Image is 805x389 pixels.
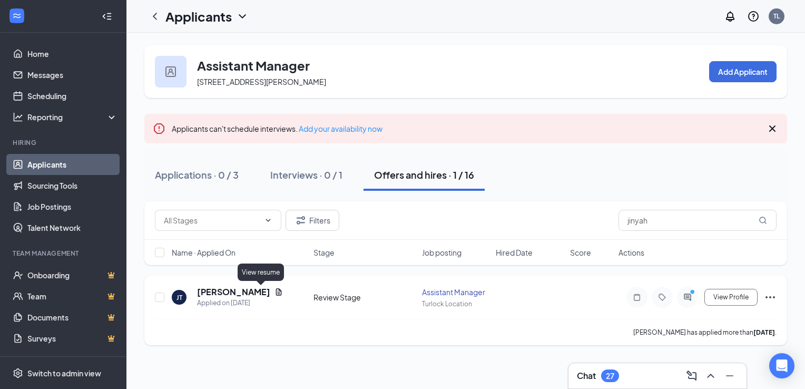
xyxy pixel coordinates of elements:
[176,293,182,302] div: JT
[570,247,591,258] span: Score
[165,66,176,77] img: user icon
[753,328,775,336] b: [DATE]
[766,122,779,135] svg: Cross
[721,367,738,384] button: Minimize
[27,307,117,328] a: DocumentsCrown
[27,368,101,378] div: Switch to admin view
[374,168,474,181] div: Offers and hires · 1 / 16
[759,216,767,225] svg: MagnifyingGlass
[27,265,117,286] a: OnboardingCrown
[13,112,23,122] svg: Analysis
[422,247,462,258] span: Job posting
[683,367,700,384] button: ComposeMessage
[724,10,737,23] svg: Notifications
[704,289,758,306] button: View Profile
[313,247,335,258] span: Stage
[631,293,643,302] svg: Note
[773,12,780,21] div: TL
[764,291,777,304] svg: Ellipses
[704,369,717,382] svg: ChevronUp
[27,85,117,106] a: Scheduling
[27,112,118,122] div: Reporting
[274,288,283,296] svg: Document
[606,372,614,381] div: 27
[27,286,117,307] a: TeamCrown
[496,247,533,258] span: Hired Date
[619,247,644,258] span: Actions
[165,7,232,25] h1: Applicants
[172,124,382,133] span: Applicants can't schedule interviews.
[270,168,342,181] div: Interviews · 0 / 1
[27,328,117,349] a: SurveysCrown
[747,10,760,23] svg: QuestionInfo
[172,247,235,258] span: Name · Applied On
[769,353,794,378] div: Open Intercom Messenger
[27,217,117,238] a: Talent Network
[149,10,161,23] svg: ChevronLeft
[294,214,307,227] svg: Filter
[27,196,117,217] a: Job Postings
[299,124,382,133] a: Add your availability now
[13,368,23,378] svg: Settings
[656,293,669,302] svg: Tag
[633,328,777,337] p: [PERSON_NAME] has applied more than .
[13,138,115,147] div: Hiring
[702,367,719,384] button: ChevronUp
[688,289,700,297] svg: PrimaryDot
[286,210,339,231] button: Filter Filters
[13,249,115,258] div: Team Management
[723,369,736,382] svg: Minimize
[102,11,112,22] svg: Collapse
[422,299,490,308] div: Turlock Location
[197,77,326,86] span: [STREET_ADDRESS][PERSON_NAME]
[27,154,117,175] a: Applicants
[619,210,777,231] input: Search in offers and hires
[27,64,117,85] a: Messages
[264,216,272,225] svg: ChevronDown
[681,293,694,302] svg: ActiveChat
[153,122,165,135] svg: Error
[197,298,283,308] div: Applied on [DATE]
[197,286,270,298] h5: [PERSON_NAME]
[12,11,22,21] svg: WorkstreamLogo
[238,264,284,281] div: View resume
[236,10,249,23] svg: ChevronDown
[27,175,117,196] a: Sourcing Tools
[709,61,777,82] button: Add Applicant
[27,43,117,64] a: Home
[422,287,490,297] div: Assistant Manager
[713,294,749,301] span: View Profile
[197,56,310,74] h3: Assistant Manager
[313,292,415,303] div: Review Stage
[577,370,596,382] h3: Chat
[164,215,260,226] input: All Stages
[685,369,698,382] svg: ComposeMessage
[155,168,239,181] div: Applications · 0 / 3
